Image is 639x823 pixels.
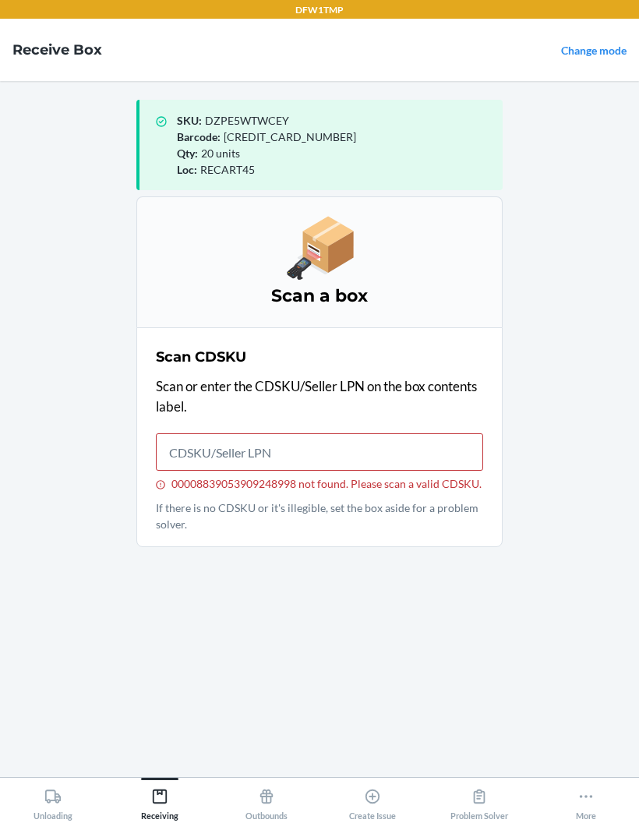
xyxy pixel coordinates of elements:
button: Outbounds [213,778,319,821]
button: Receiving [107,778,214,821]
a: Change mode [561,44,627,57]
span: Qty : [177,147,198,160]
span: Barcode : [177,130,221,143]
div: Outbounds [245,782,288,821]
span: RECART45 [200,163,255,176]
span: [CREDIT_CARD_NUMBER] [224,130,356,143]
span: Loc : [177,163,197,176]
p: If there is no CDSKU or it's illegible, set the box aside for a problem solver. [156,500,483,532]
button: Create Issue [319,778,426,821]
h3: Scan a box [156,284,483,309]
h4: Receive Box [12,40,102,60]
span: DZPE5WTWCEY [205,114,289,127]
h2: Scan CDSKU [156,347,246,367]
div: Problem Solver [450,782,508,821]
div: Create Issue [349,782,396,821]
p: Scan or enter the CDSKU/Seller LPN on the box contents label. [156,376,483,416]
input: 00008839053909248998 not found. Please scan a valid CDSKU. [156,433,483,471]
span: SKU : [177,114,202,127]
div: 00008839053909248998 not found. Please scan a valid CDSKU. [156,477,483,490]
button: More [532,778,639,821]
button: Problem Solver [426,778,533,821]
div: More [576,782,596,821]
div: Receiving [141,782,178,821]
p: DFW1TMP [295,3,344,17]
div: Unloading [34,782,72,821]
span: 20 units [201,147,240,160]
